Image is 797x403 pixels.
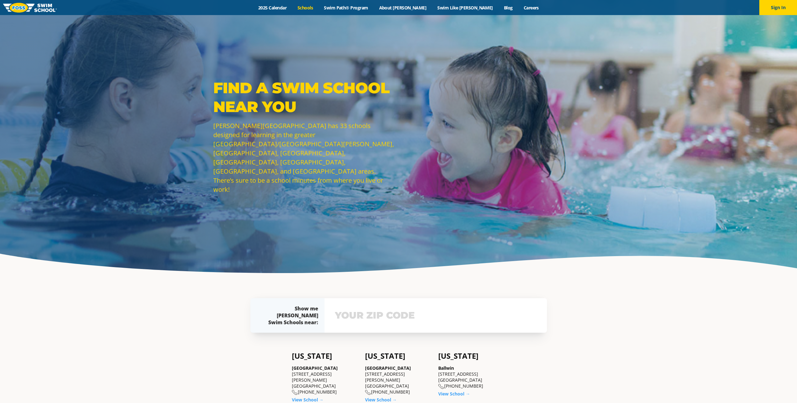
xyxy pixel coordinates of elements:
[292,5,319,11] a: Schools
[292,352,359,360] h4: [US_STATE]
[438,384,444,389] img: location-phone-o-icon.svg
[253,5,292,11] a: 2025 Calendar
[3,3,57,13] img: FOSS Swim School Logo
[292,397,324,403] a: View School →
[292,365,359,395] div: [STREET_ADDRESS][PERSON_NAME] [GEOGRAPHIC_DATA] [PHONE_NUMBER]
[263,305,318,326] div: Show me [PERSON_NAME] Swim Schools near:
[374,5,432,11] a: About [PERSON_NAME]
[333,306,538,325] input: YOUR ZIP CODE
[438,391,470,397] a: View School →
[365,365,432,395] div: [STREET_ADDRESS][PERSON_NAME] [GEOGRAPHIC_DATA] [PHONE_NUMBER]
[213,78,396,116] p: Find a Swim School Near You
[438,352,505,360] h4: [US_STATE]
[365,397,397,403] a: View School →
[365,352,432,360] h4: [US_STATE]
[292,390,298,395] img: location-phone-o-icon.svg
[365,365,411,371] a: [GEOGRAPHIC_DATA]
[518,5,544,11] a: Careers
[365,390,371,395] img: location-phone-o-icon.svg
[432,5,499,11] a: Swim Like [PERSON_NAME]
[438,365,505,389] div: [STREET_ADDRESS] [GEOGRAPHIC_DATA] [PHONE_NUMBER]
[438,365,454,371] a: Ballwin
[292,365,338,371] a: [GEOGRAPHIC_DATA]
[498,5,518,11] a: Blog
[213,121,396,194] p: [PERSON_NAME][GEOGRAPHIC_DATA] has 33 schools designed for learning in the greater [GEOGRAPHIC_DA...
[319,5,374,11] a: Swim Path® Program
